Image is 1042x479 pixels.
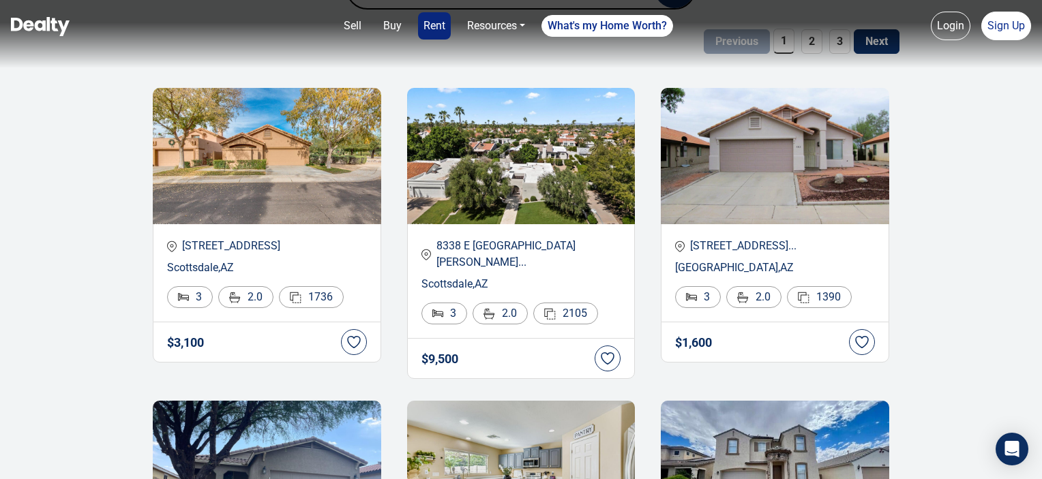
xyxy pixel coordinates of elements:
a: Rent [418,12,451,40]
img: Recent Properties [153,88,381,224]
img: Area [798,292,809,303]
img: Bathroom [483,308,495,320]
div: Open Intercom Messenger [996,433,1028,465]
h4: $ 1,600 [675,336,712,350]
img: Bed [432,309,443,318]
p: Scottsdale , AZ [421,276,621,292]
a: What's my Home Worth? [541,15,673,37]
img: Bed [686,293,697,301]
a: Resources [462,12,531,40]
img: Dealty - Buy, Sell & Rent Homes [11,17,70,36]
div: 1390 [787,286,852,308]
p: Scottsdale , AZ [167,260,367,276]
div: 3 [421,303,467,324]
a: Login [931,12,970,40]
div: 1736 [279,286,344,308]
img: Recent Properties [407,88,636,224]
p: [GEOGRAPHIC_DATA] , AZ [675,260,875,276]
img: Bathroom [229,292,241,303]
img: Recent Properties [661,88,889,224]
a: Sell [338,12,367,40]
h4: $ 9,500 [421,352,458,366]
div: 2105 [533,303,598,324]
p: [STREET_ADDRESS] [167,238,367,254]
img: location [675,241,685,252]
div: 2.0 [726,286,781,308]
img: location [167,241,177,252]
iframe: BigID CMP Widget [7,438,48,479]
p: [STREET_ADDRESS]... [675,238,875,254]
p: 8338 E [GEOGRAPHIC_DATA][PERSON_NAME]... [421,238,621,271]
img: Bed [178,293,189,301]
img: Area [290,292,301,303]
div: 3 [675,286,721,308]
a: Buy [378,12,407,40]
div: 2.0 [473,303,528,324]
img: Area [544,308,556,320]
img: location [421,249,431,260]
img: Bathroom [737,292,749,303]
div: 2.0 [218,286,273,308]
a: Sign Up [981,12,1031,40]
h4: $ 3,100 [167,336,204,350]
div: 3 [167,286,213,308]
